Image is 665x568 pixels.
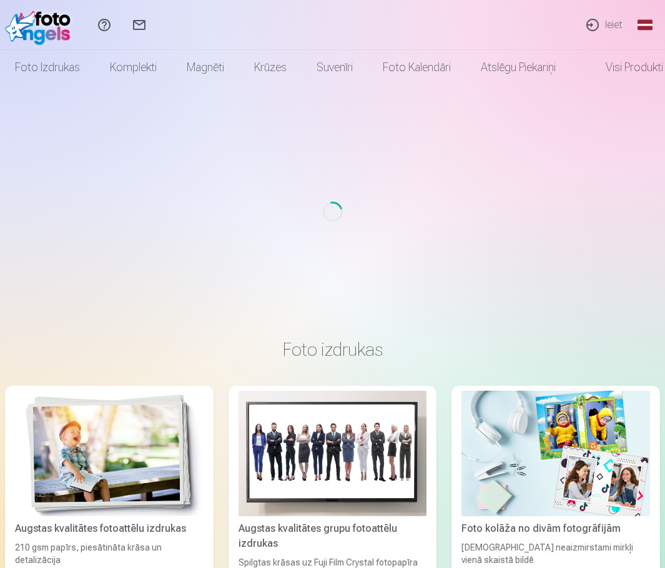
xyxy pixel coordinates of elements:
[302,50,368,85] a: Suvenīri
[15,338,650,361] h3: Foto izdrukas
[456,521,655,536] div: Foto kolāža no divām fotogrāfijām
[239,50,302,85] a: Krūzes
[5,5,77,45] img: /fa1
[10,521,209,536] div: Augstas kvalitātes fotoattēlu izdrukas
[368,50,466,85] a: Foto kalendāri
[239,391,427,516] img: Augstas kvalitātes grupu fotoattēlu izdrukas
[234,521,432,551] div: Augstas kvalitātes grupu fotoattēlu izdrukas
[461,391,650,516] img: Foto kolāža no divām fotogrāfijām
[172,50,239,85] a: Magnēti
[466,50,571,85] a: Atslēgu piekariņi
[95,50,172,85] a: Komplekti
[15,391,204,516] img: Augstas kvalitātes fotoattēlu izdrukas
